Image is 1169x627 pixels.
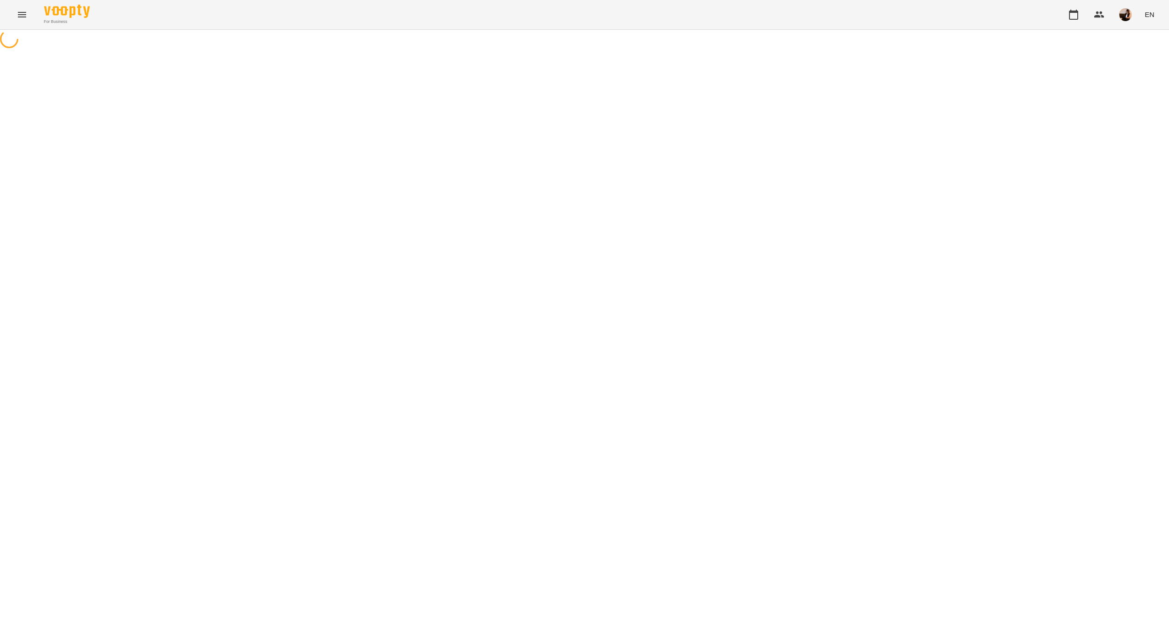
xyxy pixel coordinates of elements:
button: Menu [11,4,33,26]
span: For Business [44,19,90,25]
span: EN [1145,10,1154,19]
img: Voopty Logo [44,5,90,18]
button: EN [1141,6,1158,23]
img: f1c8304d7b699b11ef2dd1d838014dff.jpg [1119,8,1132,21]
